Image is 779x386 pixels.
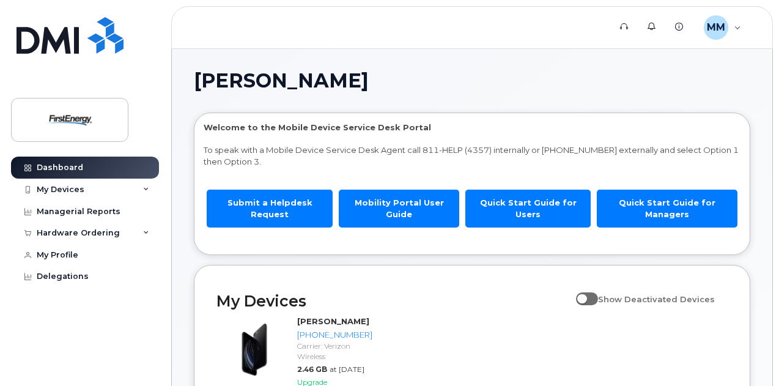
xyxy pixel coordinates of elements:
[465,190,591,227] a: Quick Start Guide for Users
[204,122,740,133] p: Welcome to the Mobile Device Service Desk Portal
[194,72,369,90] span: [PERSON_NAME]
[297,341,372,362] div: Carrier: Verizon Wireless
[204,144,740,167] p: To speak with a Mobile Device Service Desk Agent call 811-HELP (4357) internally or [PHONE_NUMBER...
[297,365,327,374] span: 2.46 GB
[226,322,282,378] img: image20231002-3703462-2fle3a.jpeg
[216,292,570,310] h2: My Devices
[207,190,333,227] a: Submit a Helpdesk Request
[576,288,586,297] input: Show Deactivated Devices
[297,329,372,341] div: [PHONE_NUMBER]
[598,294,715,304] span: Show Deactivated Devices
[330,365,364,374] span: at [DATE]
[597,190,737,227] a: Quick Start Guide for Managers
[726,333,770,377] iframe: Messenger Launcher
[339,190,459,227] a: Mobility Portal User Guide
[297,316,369,326] strong: [PERSON_NAME]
